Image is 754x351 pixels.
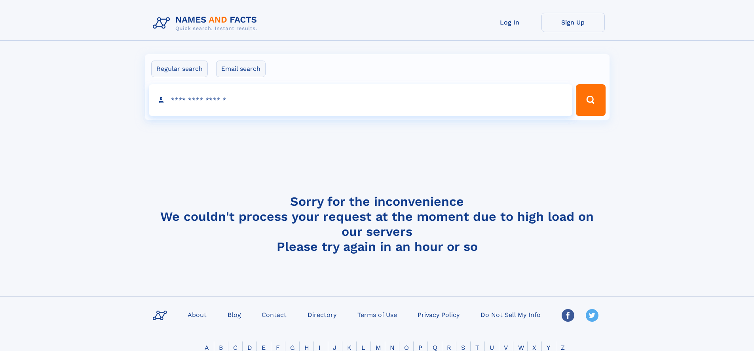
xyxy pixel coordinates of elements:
a: Blog [224,309,244,320]
h4: Sorry for the inconvenience We couldn't process your request at the moment due to high load on ou... [150,194,605,254]
a: Directory [304,309,340,320]
label: Regular search [151,61,208,77]
a: Sign Up [541,13,605,32]
a: Terms of Use [354,309,400,320]
a: About [184,309,210,320]
img: Logo Names and Facts [150,13,264,34]
img: Twitter [586,309,598,322]
label: Email search [216,61,266,77]
input: search input [149,84,573,116]
button: Search Button [576,84,605,116]
a: Privacy Policy [414,309,463,320]
a: Log In [478,13,541,32]
img: Facebook [562,309,574,322]
a: Contact [258,309,290,320]
a: Do Not Sell My Info [477,309,544,320]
